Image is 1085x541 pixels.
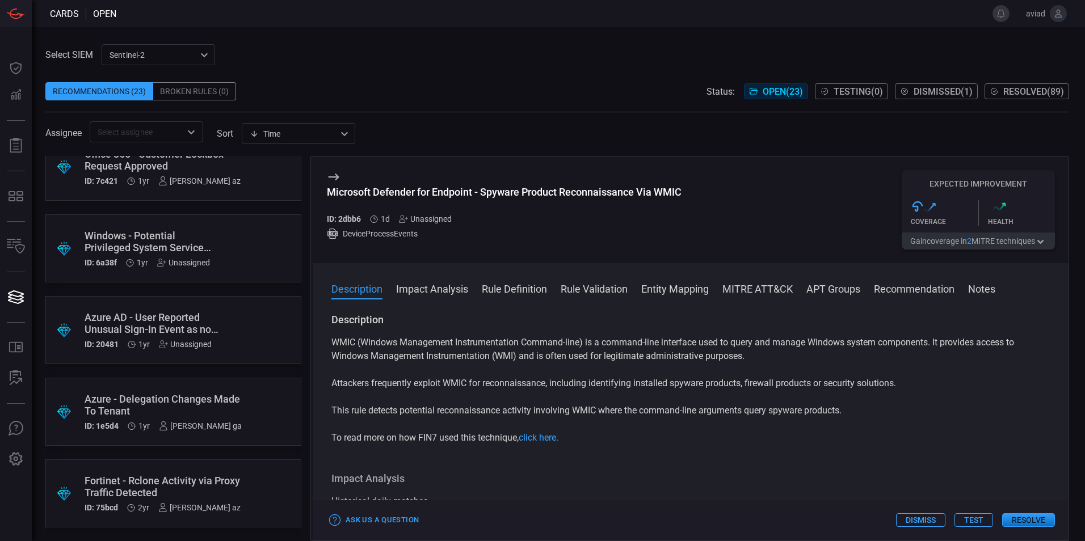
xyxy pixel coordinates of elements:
[250,128,337,140] div: Time
[50,9,79,19] span: Cards
[327,512,422,529] button: Ask Us a Question
[874,281,954,295] button: Recommendation
[985,83,1069,99] button: Resolved(89)
[45,49,93,60] label: Select SIEM
[153,82,236,100] div: Broken Rules (0)
[1014,9,1045,18] span: aviad
[561,281,628,295] button: Rule Validation
[834,86,883,97] span: Testing ( 0 )
[399,214,452,223] div: Unassigned
[722,281,793,295] button: MITRE ATT&CK
[138,340,150,349] span: May 29, 2024 11:18 AM
[85,148,241,172] div: Office 365 - Customer Lockbox Request Approved
[815,83,888,99] button: Testing(0)
[331,494,1050,508] div: Historical daily matches
[2,82,30,109] button: Detections
[911,218,978,226] div: Coverage
[159,340,212,349] div: Unassigned
[157,258,210,267] div: Unassigned
[954,513,993,527] button: Test
[763,86,803,97] span: Open ( 23 )
[896,513,945,527] button: Dismiss
[331,336,1050,363] p: WMIC (Windows Management Instrumentation Command-line) is a command-line interface used to query ...
[85,311,219,335] div: Azure AD - User Reported Unusual Sign-In Event as not Legitimate
[1002,513,1055,527] button: Resolve
[85,340,119,349] h5: ID: 20481
[327,228,682,239] div: DeviceProcessEvents
[2,334,30,361] button: Rule Catalog
[159,421,242,430] div: [PERSON_NAME] ga
[902,233,1055,250] button: Gaincoverage in2MITRE techniques
[93,125,181,139] input: Select assignee
[706,86,735,97] span: Status:
[138,421,150,430] span: Mar 13, 2024 2:10 PM
[85,258,117,267] h5: ID: 6a38f
[158,176,241,185] div: [PERSON_NAME] az
[85,393,242,417] div: Azure - Delegation Changes Made To Tenant
[396,281,468,295] button: Impact Analysis
[158,503,241,512] div: [PERSON_NAME] az
[2,284,30,311] button: Cards
[137,258,148,267] span: Jun 10, 2024 8:02 AM
[988,218,1055,226] div: Health
[331,313,1050,327] h3: Description
[85,176,118,185] h5: ID: 7c421
[967,236,972,246] span: 2
[914,86,973,97] span: Dismissed ( 1 )
[2,446,30,473] button: Preferences
[1003,86,1064,97] span: Resolved ( 89 )
[327,186,682,198] div: Microsoft Defender for Endpoint - Spyware Product Reconnaissance Via WMIC
[968,281,995,295] button: Notes
[806,281,860,295] button: APT Groups
[85,475,241,498] div: Fortinet - Rclone Activity via Proxy Traffic Detected
[217,128,233,139] label: sort
[138,503,149,512] span: Jan 23, 2024 11:58 AM
[2,183,30,210] button: MITRE - Detection Posture
[381,214,390,223] span: Aug 26, 2025 8:43 AM
[2,365,30,392] button: ALERT ANALYSIS
[2,415,30,442] button: Ask Us A Question
[519,432,558,443] a: click here.
[327,214,361,223] h5: ID: 2dbb6
[45,128,82,138] span: Assignee
[2,54,30,82] button: Dashboard
[331,377,1050,390] p: Attackers frequently exploit WMIC for reconnaissance, including identifying installed spyware pro...
[902,179,1055,188] h5: Expected Improvement
[482,281,547,295] button: Rule Definition
[2,132,30,159] button: Reports
[110,49,197,61] p: sentinel-2
[85,421,119,430] h5: ID: 1e5d4
[85,230,219,253] div: Windows - Potential Privileged System Service Operation - SeLoadDriverPrivilege
[331,431,1050,445] p: To read more on how FIN7 used this technique,
[138,176,149,185] span: Jun 16, 2024 2:59 PM
[641,281,709,295] button: Entity Mapping
[331,472,1050,485] h3: Impact Analysis
[93,9,116,19] span: open
[183,124,199,140] button: Open
[85,503,118,512] h5: ID: 75bcd
[331,281,382,295] button: Description
[2,233,30,260] button: Inventory
[45,82,153,100] div: Recommendations (23)
[744,83,808,99] button: Open(23)
[331,404,1050,417] p: This rule detects potential reconnaissance activity involving WMIC where the command-line argumen...
[895,83,978,99] button: Dismissed(1)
